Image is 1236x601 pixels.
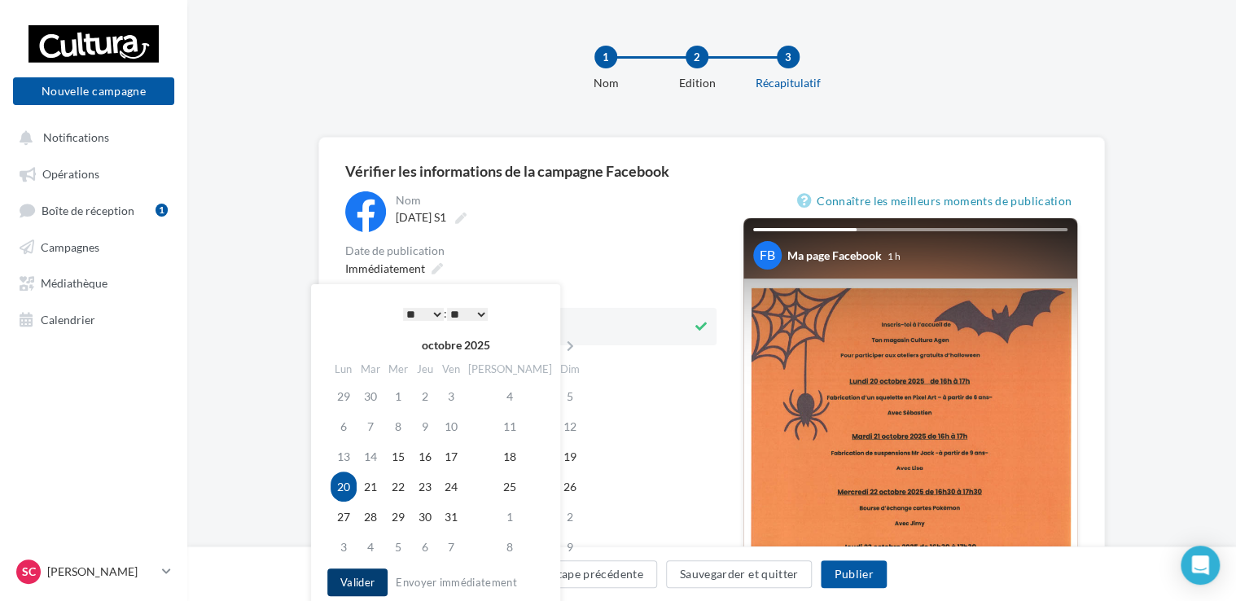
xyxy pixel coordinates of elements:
td: 17 [438,441,464,472]
td: 8 [464,532,556,562]
td: 5 [384,532,412,562]
th: Mer [384,358,412,381]
td: 16 [412,441,438,472]
div: FB [753,241,782,270]
td: 31 [438,502,464,532]
div: Open Intercom Messenger [1181,546,1220,585]
span: SC [22,564,36,580]
div: 1 [156,204,168,217]
div: Récapitulatif [736,75,840,91]
td: 8 [384,411,412,441]
div: Vérifier les informations de la campagne Facebook [345,164,1078,178]
th: Mar [357,358,384,381]
div: Nom [554,75,658,91]
td: 29 [331,381,357,411]
td: 18 [464,441,556,472]
a: Médiathèque [10,267,178,296]
span: Notifications [43,130,109,144]
th: Ven [438,358,464,381]
div: 2 [686,46,708,68]
td: 22 [384,472,412,502]
td: 25 [464,472,556,502]
td: 3 [438,381,464,411]
td: 2 [556,502,585,532]
a: Connaître les meilleurs moments de publication [797,191,1078,211]
span: Opérations [42,167,99,181]
a: Boîte de réception1 [10,195,178,225]
div: Nom [396,195,713,206]
span: [DATE] S1 [396,210,446,224]
th: Dim [556,358,585,381]
td: 26 [556,472,585,502]
div: 1 [594,46,617,68]
td: 10 [438,411,464,441]
span: Calendrier [41,312,95,326]
button: Nouvelle campagne [13,77,174,105]
td: 14 [357,441,384,472]
td: 2 [412,381,438,411]
div: Date de publication [345,245,717,257]
td: 7 [357,411,384,441]
div: : [363,301,528,326]
td: 21 [357,472,384,502]
td: 24 [438,472,464,502]
td: 23 [412,472,438,502]
span: Campagnes [41,239,99,253]
a: SC [PERSON_NAME] [13,556,174,587]
td: 11 [464,411,556,441]
td: 4 [464,381,556,411]
td: 13 [331,441,357,472]
td: 20 [331,472,357,502]
td: 9 [412,411,438,441]
button: Étape précédente [537,560,657,588]
p: [PERSON_NAME] [47,564,156,580]
th: octobre 2025 [357,333,556,358]
td: 28 [357,502,384,532]
td: 30 [357,381,384,411]
button: Publier [821,560,886,588]
span: Boîte de réception [42,203,134,217]
th: Jeu [412,358,438,381]
td: 19 [556,441,585,472]
a: Campagnes [10,231,178,261]
td: 3 [331,532,357,562]
div: 3 [777,46,800,68]
button: Envoyer immédiatement [389,572,524,592]
span: Immédiatement [345,261,425,275]
td: 29 [384,502,412,532]
td: 30 [412,502,438,532]
td: 12 [556,411,585,441]
div: 1 h [888,249,901,263]
td: 7 [438,532,464,562]
td: 5 [556,381,585,411]
div: Edition [645,75,749,91]
td: 6 [331,411,357,441]
th: Lun [331,358,357,381]
a: Calendrier [10,304,178,333]
td: 9 [556,532,585,562]
span: Médiathèque [41,276,107,290]
button: Sauvegarder et quitter [666,560,813,588]
td: 1 [464,502,556,532]
div: Ma page Facebook [787,248,882,264]
button: Valider [327,568,388,596]
td: 1 [384,381,412,411]
th: [PERSON_NAME] [464,358,556,381]
td: 15 [384,441,412,472]
td: 6 [412,532,438,562]
button: Notifications [10,122,171,151]
a: Opérations [10,158,178,187]
td: 27 [331,502,357,532]
td: 4 [357,532,384,562]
